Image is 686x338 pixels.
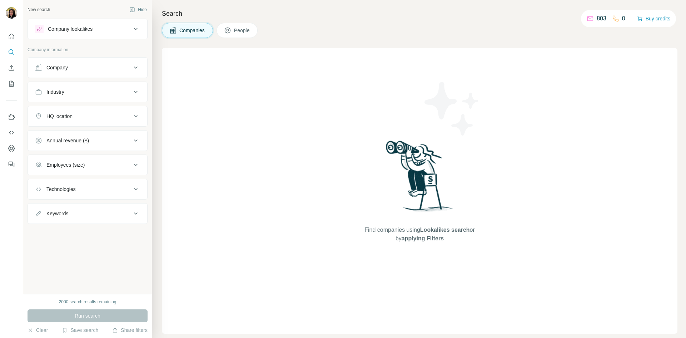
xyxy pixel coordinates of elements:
[28,327,48,334] button: Clear
[179,27,205,34] span: Companies
[6,158,17,171] button: Feedback
[6,30,17,43] button: Quick start
[6,111,17,123] button: Use Surfe on LinkedIn
[28,181,147,198] button: Technologies
[28,46,148,53] p: Company information
[48,25,93,33] div: Company lookalikes
[28,6,50,13] div: New search
[637,14,670,24] button: Buy credits
[420,227,470,233] span: Lookalikes search
[622,14,625,23] p: 0
[28,83,147,101] button: Industry
[46,64,68,71] div: Company
[6,126,17,139] button: Use Surfe API
[362,226,477,243] span: Find companies using or by
[6,62,17,74] button: Enrich CSV
[112,327,148,334] button: Share filters
[62,327,98,334] button: Save search
[6,7,17,19] img: Avatar
[28,108,147,125] button: HQ location
[28,132,147,149] button: Annual revenue ($)
[46,161,85,168] div: Employees (size)
[6,142,17,155] button: Dashboard
[597,14,606,23] p: 803
[28,205,147,222] button: Keywords
[402,235,444,241] span: applying Filters
[46,210,68,217] div: Keywords
[28,59,147,76] button: Company
[28,156,147,173] button: Employees (size)
[46,113,73,120] div: HQ location
[28,20,147,38] button: Company lookalikes
[46,88,64,95] div: Industry
[420,77,484,141] img: Surfe Illustration - Stars
[234,27,250,34] span: People
[59,299,116,305] div: 2000 search results remaining
[124,4,152,15] button: Hide
[162,9,677,19] h4: Search
[383,139,457,219] img: Surfe Illustration - Woman searching with binoculars
[46,137,89,144] div: Annual revenue ($)
[6,46,17,59] button: Search
[6,77,17,90] button: My lists
[46,186,76,193] div: Technologies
